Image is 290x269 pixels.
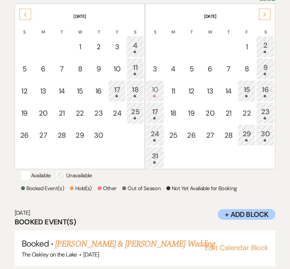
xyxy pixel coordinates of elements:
button: Edit Calendar Block [205,244,268,251]
div: 9 [260,62,270,75]
div: 4 [169,64,178,74]
th: M [165,20,182,35]
div: 28 [57,130,67,141]
div: 22 [75,108,85,118]
div: 16 [260,84,270,97]
p: Available [21,171,51,180]
div: 25 [130,106,140,120]
div: 25 [169,130,178,141]
div: 7 [57,64,67,74]
div: 22 [242,108,252,118]
div: 30 [93,130,104,141]
th: S [16,20,33,35]
button: + Add Block [218,209,275,220]
div: 3 [112,41,122,52]
div: 6 [205,64,215,74]
div: 5 [186,64,196,74]
div: 11 [130,62,140,75]
div: 12 [186,86,196,96]
div: 23 [260,106,270,120]
div: 20 [38,108,48,118]
div: 11 [169,86,178,96]
p: Unavailable [56,171,92,180]
p: Other [98,184,117,193]
a: [PERSON_NAME] & [PERSON_NAME] Wedding [55,238,215,250]
div: 15 [75,86,85,96]
div: 13 [205,86,215,96]
div: 9 [93,64,104,74]
th: T [182,20,200,35]
th: F [108,20,126,35]
div: 13 [38,86,48,96]
th: F [238,20,256,35]
div: 19 [186,108,196,118]
div: 2 [93,41,104,52]
th: T [53,20,71,35]
div: 18 [169,108,178,118]
p: Booked Event(s) [21,184,64,193]
div: 27 [38,130,48,141]
th: T [220,20,237,35]
div: 24 [150,128,160,142]
div: 29 [242,128,252,142]
span: Booked [22,238,49,249]
div: 23 [93,108,104,118]
th: T [89,20,108,35]
div: 26 [20,130,30,141]
div: 8 [242,64,252,74]
div: 21 [224,108,233,118]
div: 24 [112,108,122,118]
th: [DATE] [146,5,274,20]
th: S [146,20,164,35]
div: 28 [224,130,233,141]
div: 7 [224,64,233,74]
div: 10 [150,84,160,97]
th: [DATE] [16,5,144,20]
div: 15 [242,84,252,97]
div: 30 [260,128,270,142]
div: 17 [150,106,160,120]
span: The Oakley on the Lake [22,251,77,258]
div: 17 [112,84,122,97]
div: 1 [242,41,252,52]
p: Hold(s) [70,184,92,193]
div: 21 [57,108,67,118]
th: S [126,20,144,35]
div: 6 [38,64,48,74]
th: W [201,20,219,35]
h3: Booked Event(s) [15,217,276,227]
div: 29 [75,130,85,141]
p: Not Yet Available for Booking [166,184,237,193]
span: [DATE] [83,251,99,258]
div: 27 [205,130,215,141]
div: 20 [205,108,215,118]
p: Out of Season [122,184,161,193]
div: 2 [260,40,270,53]
div: 10 [112,64,122,74]
div: 1 [75,41,85,52]
div: 18 [130,84,140,97]
div: 19 [20,108,30,118]
th: S [256,20,274,35]
th: W [71,20,89,35]
th: M [34,20,52,35]
div: 3 [150,64,160,74]
div: 31 [150,151,160,164]
div: 14 [224,86,233,96]
div: 4 [130,40,140,53]
div: 26 [186,130,196,141]
div: 8 [75,64,85,74]
div: 5 [20,64,30,74]
h6: [DATE] [15,209,276,217]
div: 12 [20,86,30,96]
div: 16 [93,86,104,96]
div: 14 [57,86,67,96]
